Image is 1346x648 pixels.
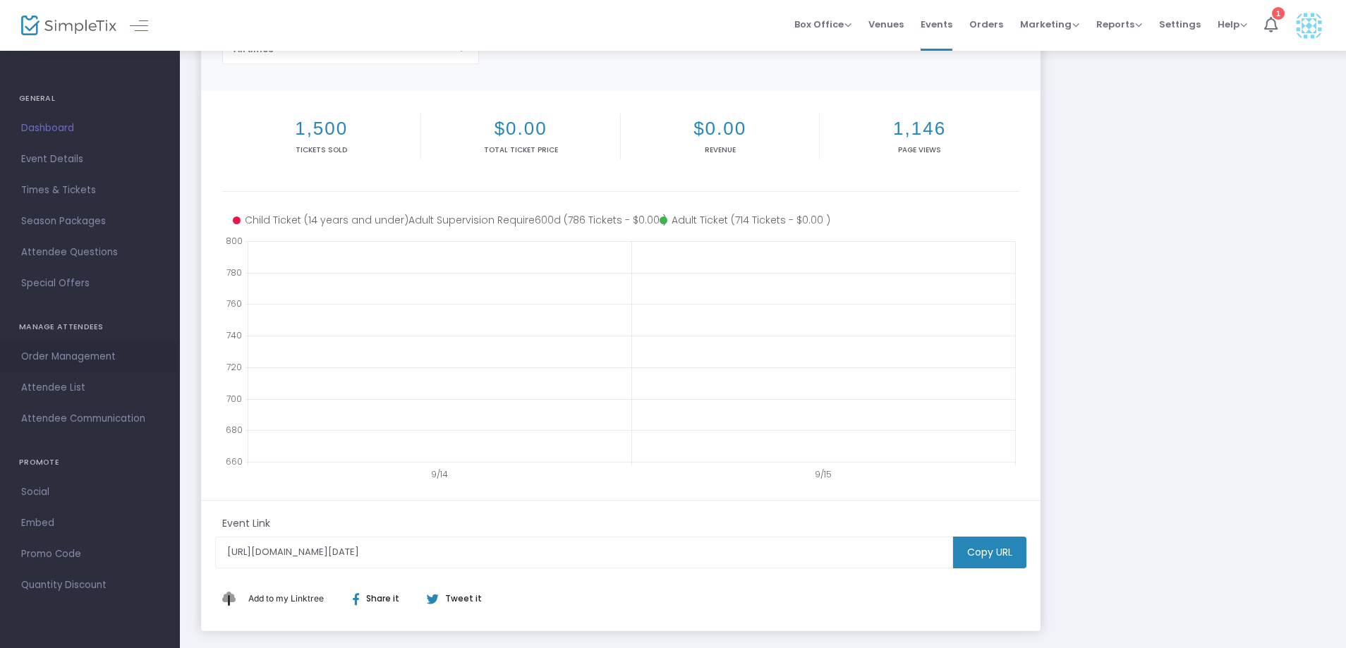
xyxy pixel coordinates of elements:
[794,18,851,31] span: Box Office
[226,424,243,436] text: 680
[424,118,617,140] h2: $0.00
[413,592,489,605] div: Tweet it
[21,483,159,501] span: Social
[624,118,816,140] h2: $0.00
[921,6,952,42] span: Events
[225,145,418,155] p: Tickets sold
[222,516,270,531] m-panel-subtitle: Event Link
[226,392,242,404] text: 700
[21,212,159,231] span: Season Packages
[969,6,1003,42] span: Orders
[245,582,327,616] button: Add This to My Linktree
[339,592,426,605] div: Share it
[21,150,159,169] span: Event Details
[19,448,161,477] h4: PROMOTE
[624,145,816,155] p: Revenue
[424,145,617,155] p: Total Ticket Price
[21,576,159,594] span: Quantity Discount
[226,266,242,278] text: 780
[222,592,245,605] img: linktree
[823,118,1016,140] h2: 1,146
[1096,18,1142,31] span: Reports
[21,379,159,397] span: Attendee List
[226,329,242,341] text: 740
[21,545,159,563] span: Promo Code
[225,118,418,140] h2: 1,500
[226,456,243,467] text: 660
[1020,18,1079,31] span: Marketing
[21,119,159,137] span: Dashboard
[21,274,159,293] span: Special Offers
[1272,7,1285,20] div: 1
[226,235,243,247] text: 800
[431,468,448,480] text: 9/14
[953,537,1026,568] m-button: Copy URL
[21,243,159,262] span: Attendee Questions
[1159,6,1201,42] span: Settings
[21,181,159,200] span: Times & Tickets
[19,85,161,113] h4: GENERAL
[19,313,161,341] h4: MANAGE ATTENDEES
[226,298,242,310] text: 760
[868,6,904,42] span: Venues
[248,593,324,604] span: Add to my Linktree
[815,468,832,480] text: 9/15
[21,514,159,532] span: Embed
[226,360,242,372] text: 720
[823,145,1016,155] p: Page Views
[21,348,159,366] span: Order Management
[21,410,159,428] span: Attendee Communication
[1218,18,1247,31] span: Help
